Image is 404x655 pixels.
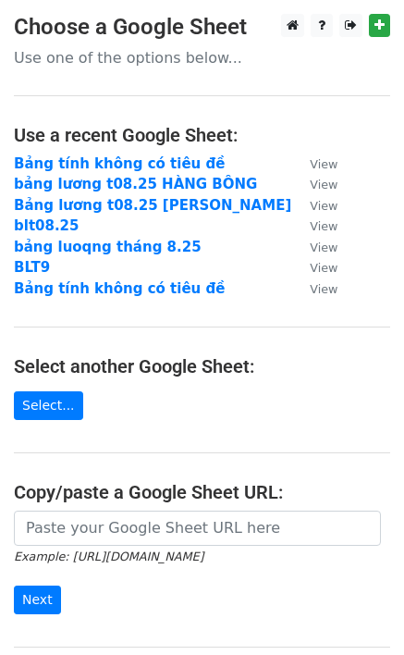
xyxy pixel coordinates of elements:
h4: Select another Google Sheet: [14,355,390,377]
a: Bảng tính không có tiêu đề [14,155,225,172]
a: View [291,280,337,297]
a: BLT9 [14,259,50,276]
small: View [310,261,337,275]
h3: Choose a Google Sheet [14,14,390,41]
p: Use one of the options below... [14,48,390,68]
input: Paste your Google Sheet URL here [14,511,381,546]
a: View [291,217,337,234]
small: View [310,241,337,254]
a: bảng luoqng tháng 8.25 [14,239,202,255]
a: Bảng tính không có tiêu đề [14,280,225,297]
small: View [310,219,337,233]
a: View [291,239,337,255]
small: View [310,282,337,296]
a: blt08.25 [14,217,80,234]
small: View [310,178,337,192]
a: View [291,259,337,276]
input: Next [14,586,61,614]
small: Example: [URL][DOMAIN_NAME] [14,550,203,563]
small: View [310,199,337,213]
h4: Copy/paste a Google Sheet URL: [14,481,390,503]
small: View [310,157,337,171]
a: View [291,197,337,214]
h4: Use a recent Google Sheet: [14,124,390,146]
a: View [291,155,337,172]
a: Select... [14,391,83,420]
a: bảng lương t08.25 HÀNG BÔNG [14,176,257,192]
a: View [291,176,337,192]
a: Bảng lương t08.25 [PERSON_NAME] [14,197,291,214]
